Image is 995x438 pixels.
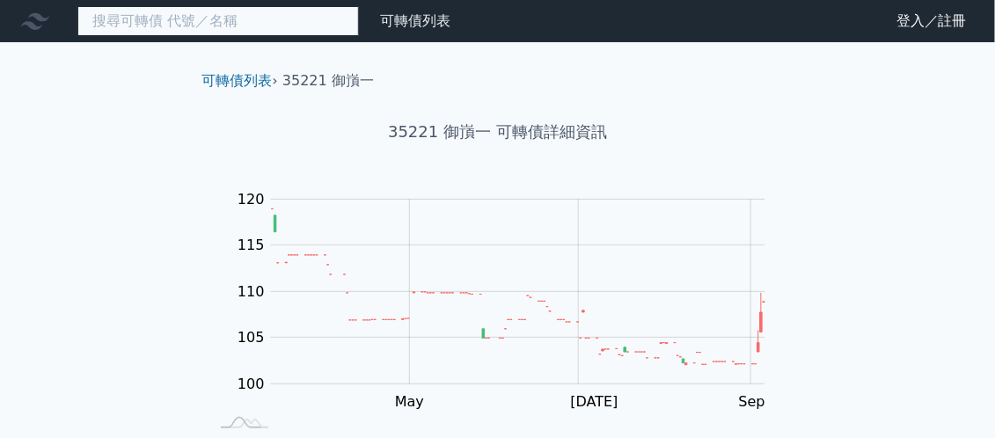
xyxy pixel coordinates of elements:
[272,208,765,364] g: Series
[238,329,265,346] tspan: 105
[238,237,265,253] tspan: 115
[380,12,450,29] a: 可轉債列表
[188,120,808,144] h1: 35221 御嵿一 可轉債詳細資訊
[282,70,374,91] li: 35221 御嵿一
[571,393,618,410] tspan: [DATE]
[77,6,359,36] input: 搜尋可轉債 代號／名稱
[229,191,792,410] g: Chart
[202,72,273,89] a: 可轉債列表
[882,7,981,35] a: 登入／註冊
[238,191,265,208] tspan: 120
[238,376,265,392] tspan: 100
[238,283,265,300] tspan: 110
[395,393,424,410] tspan: May
[739,393,765,410] tspan: Sep
[202,70,278,91] li: ›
